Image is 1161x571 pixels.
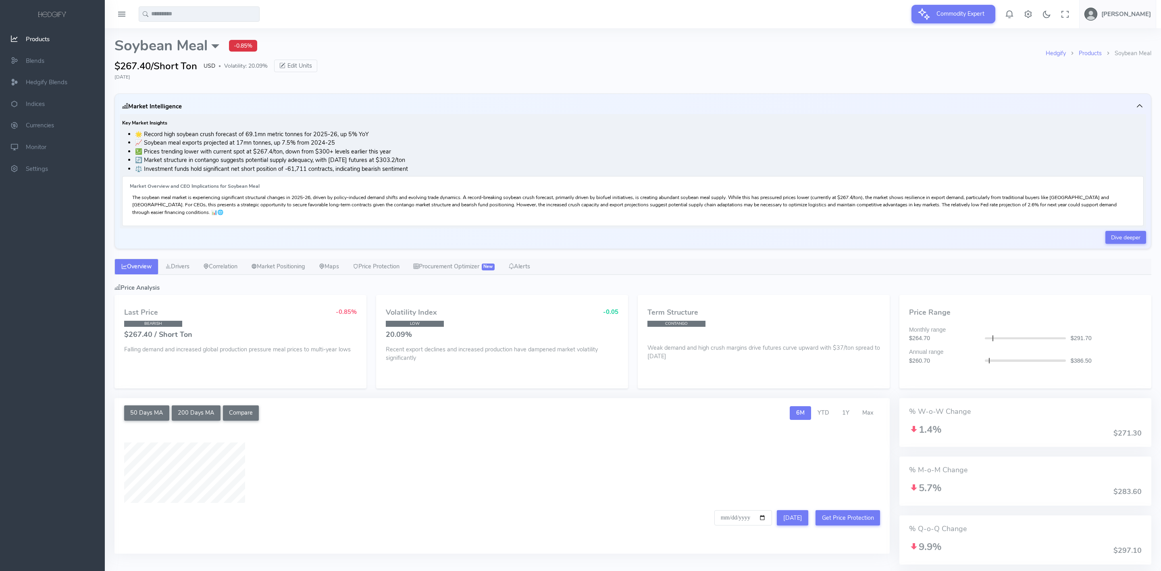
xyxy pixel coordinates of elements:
span: Hedgify Blends [26,78,67,86]
button: 200 Days MA [172,405,221,421]
h4: 20.09% [386,331,618,339]
span: Blends [26,57,44,65]
a: Dive deeper [1105,231,1146,244]
h4: % Q-o-Q Change [909,525,1142,533]
a: Price Protection [346,259,406,275]
i: <br>Market Insights created at:<br> 2025-10-11 04:57:32<br>Drivers created at:<br> 2025-10-11 04:... [122,102,128,110]
h4: % W-o-W Change [909,408,1142,416]
h4: $283.60 [1113,488,1142,496]
li: 💹 Prices trending lower with current spot at $267.4/ton, down from $300+ levels earlier this year [135,147,1144,156]
p: Falling demand and increased global production pressure meal prices to multi-year lows [124,345,357,354]
button: Edit Units [274,60,317,73]
span: USD [204,62,215,70]
h4: $267.40 / Short Ton [124,331,357,339]
span: -0.05 [603,308,618,316]
span: Products [26,35,50,43]
img: user-image [1084,8,1097,21]
div: $291.70 [1066,334,1146,343]
h4: $271.30 [1113,430,1142,438]
button: Compare [223,405,259,421]
h5: [PERSON_NAME] [1101,11,1151,17]
button: Commodity Expert [911,5,995,23]
a: Correlation [196,259,244,275]
li: 🌟 Record high soybean crush forecast of 69.1mn metric tonnes for 2025-26, up 5% YoY [135,130,1144,139]
h4: % M-o-M Change [909,466,1142,474]
a: Alerts [501,259,537,275]
h4: Term Structure [647,309,880,317]
div: Monthly range [904,326,1146,334]
a: Commodity Expert [911,10,995,18]
span: Commodity Expert [932,5,989,23]
span: Currencies [26,122,54,130]
span: 1Y [842,409,849,417]
h4: Last Price [124,309,158,317]
li: 🔄 Market structure in contango suggests potential supply adequacy, with [DATE] futures at $303.2/ton [135,156,1144,165]
button: Get Price Protection [816,510,880,525]
h4: Volatility Index [386,309,437,317]
li: ⚖️ Investment funds hold significant net short position of -61,711 contracts, indicating bearish ... [135,165,1144,174]
button: 50 Days MA [124,405,169,421]
li: 📈 Soybean meal exports projected at 17mn tonnes, up 7.5% from 2024-25 [135,139,1144,147]
span: CONTANGO [647,321,705,327]
button: <br>Market Insights created at:<br> 2025-10-11 04:57:32<br>Drivers created at:<br> 2025-10-11 04:... [120,99,1146,114]
a: Drivers [158,259,196,275]
input: Select a date to view the price [714,510,772,525]
h4: Price Range [909,309,1142,317]
p: Recent export declines and increased production have dampened market volatility significantly [386,345,618,363]
li: Soybean Meal [1102,49,1151,58]
span: -0.85% [229,40,257,52]
span: Soybean Meal [114,38,219,54]
a: Market Positioning [244,259,312,275]
span: 9.9% [909,540,942,553]
span: YTD [818,409,829,417]
span: ● [218,64,221,68]
p: The soybean meal market is experiencing significant structural changes in 2025-26, driven by poli... [132,194,1134,216]
div: $264.70 [904,334,985,343]
span: Indices [26,100,45,108]
span: Volatility: 20.09% [224,62,268,70]
a: Procurement Optimizer [406,259,501,275]
h4: $297.10 [1113,547,1142,555]
span: 1.4% [909,423,942,436]
span: Settings [26,165,48,173]
span: 5.7% [909,482,942,494]
span: LOW [386,321,444,327]
a: Hedgify [1046,49,1066,57]
span: BEARISH [124,321,182,327]
button: [DATE] [777,510,808,525]
h6: Market Overview and CEO Implications for Soybean Meal [130,184,1136,189]
a: Overview [114,259,158,275]
div: $386.50 [1066,357,1146,365]
h6: Key Market Insights [122,120,1144,126]
a: Products [1079,49,1102,57]
span: Monitor [26,143,46,151]
span: New [482,264,495,270]
div: $260.70 [904,357,985,365]
div: Annual range [904,348,1146,357]
span: -0.85% [336,308,357,316]
p: Weak demand and high crush margins drive futures curve upward with $37/ton spread to [DATE] [647,341,880,361]
span: $267.40/Short Ton [114,59,197,73]
span: Max [862,409,874,417]
h5: Price Analysis [114,284,1151,291]
span: 6M [796,409,805,417]
h5: Market Intelligence [122,103,182,110]
div: [DATE] [114,73,1151,81]
img: logo [37,10,68,19]
a: Maps [312,259,346,275]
